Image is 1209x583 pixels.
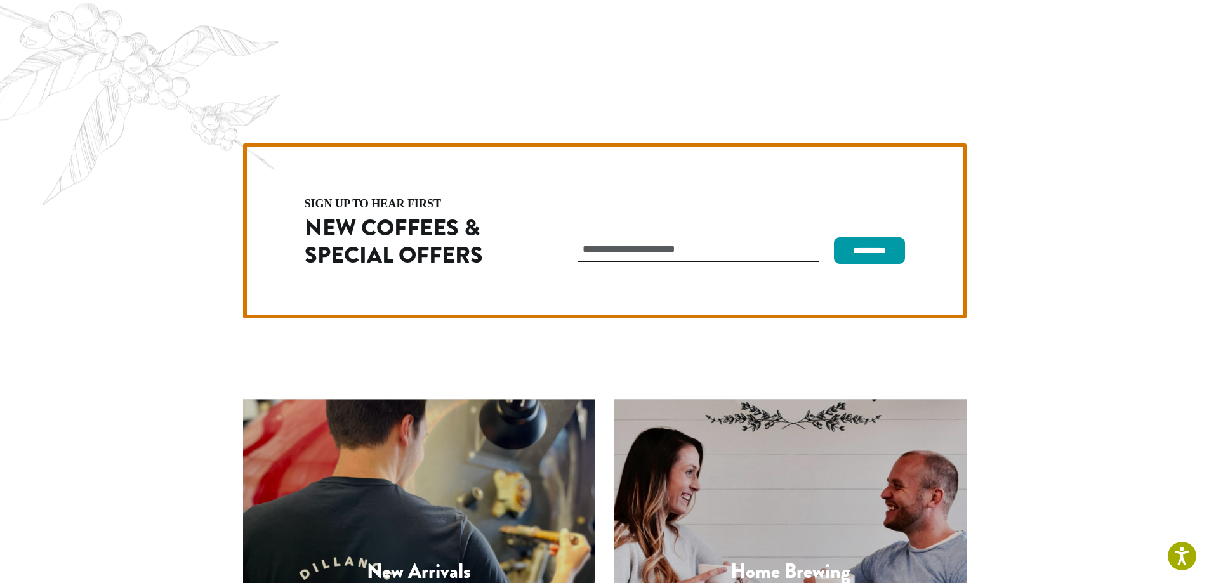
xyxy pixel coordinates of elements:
h2: New Coffees & Special Offers [305,214,523,269]
h4: sign up to hear first [305,198,523,209]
